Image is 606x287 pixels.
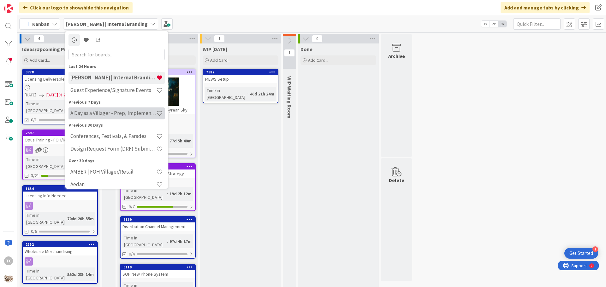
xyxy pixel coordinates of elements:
[68,49,165,60] input: Search for boards...
[248,90,276,97] div: 46d 21h 24m
[122,187,167,201] div: Time in [GEOGRAPHIC_DATA]
[70,169,156,175] h4: AMBER | FOH Villager/Retail
[4,256,13,265] div: TC
[66,21,148,27] b: [PERSON_NAME] | Internal Branding
[490,21,498,27] span: 2x
[30,57,50,63] span: Add Card...
[63,92,69,98] div: 2M
[22,241,98,284] a: 2152Wholesale MerchandisingTime in [GEOGRAPHIC_DATA]:552d 23h 14m
[65,104,66,111] span: :
[123,217,195,222] div: 6869
[247,90,248,97] span: :
[31,117,37,123] span: 0/1
[23,186,97,192] div: 1854
[388,52,405,60] div: Archive
[23,242,97,247] div: 2152
[23,136,97,144] div: Opus Training - FOH/Reservations
[123,265,195,269] div: 6119
[38,147,42,152] span: 6
[25,92,36,98] span: [DATE]
[121,222,195,231] div: Distribution Channel Management
[501,2,590,13] div: Add and manage tabs by clicking
[23,130,97,144] div: 2597Opus Training - FOH/Reservations
[203,69,278,103] a: 7887MEWS SetupTime in [GEOGRAPHIC_DATA]:46d 21h 24m
[70,87,156,93] h4: Guest Experience/Signature Events
[66,271,95,278] div: 552d 23h 14m
[203,69,278,75] div: 7887
[70,133,156,139] h4: Conferences, Festivals, & Parades
[312,35,323,43] span: 0
[210,57,230,63] span: Add Card...
[70,181,156,187] h4: Aedan
[68,122,165,129] div: Previous 30 Days
[498,21,507,27] span: 3x
[31,172,39,179] span: 3/21
[205,87,247,101] div: Time in [GEOGRAPHIC_DATA]
[121,217,195,222] div: 6869
[214,35,225,43] span: 1
[70,74,156,81] h4: [PERSON_NAME] | Internal Branding
[286,76,293,118] span: WIP Waiting Room
[26,131,97,135] div: 2597
[300,46,312,52] span: Done
[23,247,97,255] div: Wholesale Merchandising
[66,215,95,222] div: 704d 20h 55m
[564,248,598,259] div: Open Get Started checklist, remaining modules: 1
[4,4,13,13] img: Visit kanbanzone.com
[168,137,193,144] div: 77d 5h 48m
[284,49,295,57] span: 1
[23,242,97,255] div: 2152Wholesale Merchandising
[121,264,195,278] div: 6119SOP New Phone System
[121,270,195,278] div: SOP New Phone System
[32,20,50,28] span: Kanban
[203,69,278,83] div: 7887MEWS Setup
[203,46,227,52] span: WIP Today
[22,46,85,52] span: Ideas/Upcoming Projects :)
[168,238,193,245] div: 97d 4h 17m
[19,2,133,13] div: Click our logo to show/hide this navigation
[13,1,29,9] span: Support
[23,75,97,83] div: Licensing Deliverables
[592,246,598,252] div: 1
[22,129,98,180] a: 2597Opus Training - FOH/ReservationsTime in [GEOGRAPHIC_DATA]:221d 20h 36m3/21
[569,250,593,256] div: Get Started
[129,203,135,210] span: 5/7
[121,217,195,231] div: 6869Distribution Channel Management
[70,146,156,152] h4: Design Request Form (DRF) Submittals
[26,242,97,247] div: 2152
[68,63,165,70] div: Last 24 Hours
[23,69,97,75] div: 3778
[25,267,65,281] div: Time in [GEOGRAPHIC_DATA]
[129,251,135,257] span: 0/4
[33,3,34,8] div: 6
[203,75,278,83] div: MEWS Setup
[23,69,97,83] div: 3778Licensing Deliverables
[68,158,165,164] div: Over 30 days
[389,176,404,184] div: Delete
[121,264,195,270] div: 6119
[25,156,65,170] div: Time in [GEOGRAPHIC_DATA]
[65,271,66,278] span: :
[68,99,165,106] div: Previous 7 Days
[46,92,58,98] span: [DATE]
[25,212,65,226] div: Time in [GEOGRAPHIC_DATA]
[25,100,65,114] div: Time in [GEOGRAPHIC_DATA]
[167,238,168,245] span: :
[206,70,278,74] div: 7887
[481,21,490,27] span: 1x
[23,130,97,136] div: 2597
[70,110,156,116] h4: A Day as a Villager - Prep, Implement and Execute
[167,190,168,197] span: :
[23,186,97,200] div: 1854Licensing Info Needed
[23,192,97,200] div: Licensing Info Needed
[31,228,37,235] span: 0/6
[26,187,97,191] div: 1854
[122,234,167,248] div: Time in [GEOGRAPHIC_DATA]
[26,70,97,74] div: 3778
[308,57,328,63] span: Add Card...
[22,69,98,124] a: 3778Licensing Deliverables[DATE][DATE]2MTime in [GEOGRAPHIC_DATA]:221d 20h 36m0/1
[65,215,66,222] span: :
[120,216,196,259] a: 6869Distribution Channel ManagementTime in [GEOGRAPHIC_DATA]:97d 4h 17m0/4
[168,190,193,197] div: 19d 2h 12m
[22,185,98,236] a: 1854Licensing Info NeededTime in [GEOGRAPHIC_DATA]:704d 20h 55m0/6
